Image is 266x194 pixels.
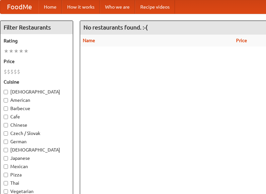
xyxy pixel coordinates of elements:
li: ★ [4,47,9,55]
label: Barbecue [4,105,69,112]
input: Chinese [4,123,8,127]
input: Czech / Slovak [4,131,8,136]
label: Japanese [4,155,69,162]
input: [DEMOGRAPHIC_DATA] [4,90,8,94]
input: Japanese [4,156,8,161]
a: Recipe videos [135,0,175,14]
li: $ [17,68,20,75]
a: Price [236,38,247,43]
label: Mexican [4,163,69,170]
label: Chinese [4,122,69,128]
input: Pizza [4,173,8,177]
input: Mexican [4,164,8,169]
li: ★ [19,47,24,55]
input: Thai [4,181,8,185]
label: [DEMOGRAPHIC_DATA] [4,147,69,153]
label: Cafe [4,113,69,120]
input: [DEMOGRAPHIC_DATA] [4,148,8,152]
li: $ [14,68,17,75]
li: $ [10,68,14,75]
a: FoodMe [0,0,39,14]
input: Cafe [4,115,8,119]
ng-pluralize: No restaurants found. :-( [83,24,148,31]
label: German [4,138,69,145]
input: Barbecue [4,106,8,111]
input: German [4,140,8,144]
input: Vegetarian [4,189,8,194]
h5: Rating [4,37,69,44]
li: $ [7,68,10,75]
label: American [4,97,69,103]
h5: Cuisine [4,79,69,85]
a: Who we are [100,0,135,14]
label: Czech / Slovak [4,130,69,137]
a: Name [83,38,95,43]
a: How it works [62,0,100,14]
h5: Price [4,58,69,65]
a: Home [39,0,62,14]
label: Pizza [4,171,69,178]
h4: Filter Restaurants [0,21,73,34]
li: $ [4,68,7,75]
input: American [4,98,8,102]
label: [DEMOGRAPHIC_DATA] [4,89,69,95]
li: ★ [9,47,14,55]
li: ★ [14,47,19,55]
li: ★ [24,47,29,55]
label: Thai [4,180,69,186]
